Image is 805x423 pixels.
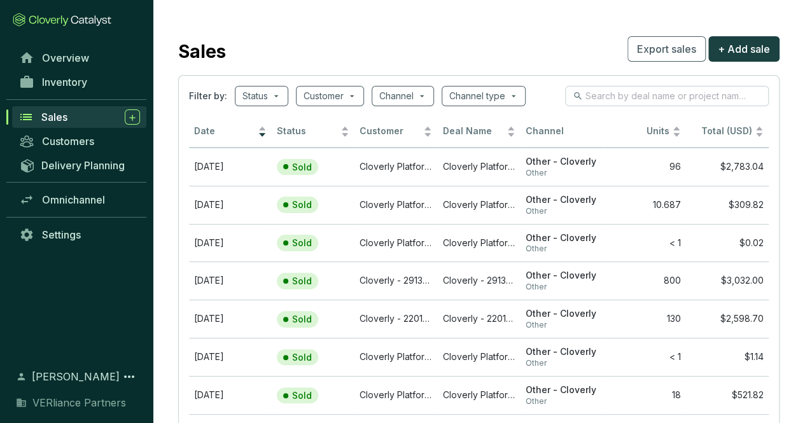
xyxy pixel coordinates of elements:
span: Filter by: [189,90,227,102]
th: Units [603,116,686,148]
td: 800 [603,261,686,300]
td: $1.14 [686,338,769,376]
a: Customers [13,130,146,152]
span: Other [526,396,598,406]
span: Units [608,125,669,137]
a: Delivery Planning [13,155,146,176]
p: Sold [292,314,312,325]
span: Other - Cloverly [526,270,598,282]
span: Deal Name [442,125,503,137]
h2: Sales [178,38,226,65]
p: Sold [292,352,312,363]
span: Other - Cloverly [526,156,598,168]
span: Other [526,244,598,254]
p: Sold [292,390,312,401]
td: < 1 [603,338,686,376]
td: Dec 11 2024 [189,261,272,300]
a: Omnichannel [13,189,146,211]
td: Cloverly - 29135754765 [437,261,520,300]
td: Cloverly - 22010929153 [437,300,520,338]
span: Other - Cloverly [526,384,598,396]
span: Inventory [42,76,87,88]
span: Other - Cloverly [526,308,598,320]
span: VERliance Partners [32,395,126,410]
td: 96 [603,148,686,186]
td: Cloverly Platform Buyer [354,338,437,376]
span: Other [526,168,598,178]
td: $521.82 [686,376,769,414]
span: Other [526,282,598,292]
td: Cloverly Platform Vichada Climate Reforestation Project (PAZ) Oct 29 [437,338,520,376]
td: 10.687 [603,186,686,224]
span: Settings [42,228,81,241]
span: Status [277,125,338,137]
span: [PERSON_NAME] [32,369,120,384]
span: Other - Cloverly [526,232,598,244]
p: Sold [292,275,312,287]
button: + Add sale [708,36,780,62]
td: Oct 29 2024 [189,338,272,376]
td: May 27 2025 [189,148,272,186]
th: Channel [521,116,603,148]
span: Customers [42,135,94,148]
td: $309.82 [686,186,769,224]
td: Cloverly Platform Buyer [354,376,437,414]
th: Deal Name [437,116,520,148]
span: Other - Cloverly [526,346,598,358]
td: Cloverly Platform Buyer [354,224,437,262]
span: Overview [42,52,89,64]
td: Cloverly Platform Vichada Climate Reforestation Project (PAZ) Sep 26 [437,376,520,414]
td: 130 [603,300,686,338]
td: Cloverly Platform VCRP(-403cl Feb 20 [437,186,520,224]
a: Sales [12,106,146,128]
span: Export sales [637,41,696,57]
input: Search by deal name or project name... [585,89,750,103]
span: Omnichannel [42,193,105,206]
td: Cloverly Platform Buyer [354,148,437,186]
td: Cloverly - 22010929153 [354,300,437,338]
td: Dec 11 2024 [189,300,272,338]
td: $0.02 [686,224,769,262]
td: Cloverly Platform Buyer [354,186,437,224]
td: Sep 26 2024 [189,376,272,414]
span: + Add sale [718,41,770,57]
p: Sold [292,199,312,211]
th: Customer [354,116,437,148]
td: < 1 [603,224,686,262]
span: Delivery Planning [41,159,125,172]
a: Inventory [13,71,146,93]
td: Cloverly Platform VCRP(-6fef8 May 27 [437,148,520,186]
td: $3,032.00 [686,261,769,300]
a: Settings [13,224,146,246]
td: Feb 19 2025 [189,186,272,224]
span: Date [194,125,255,137]
td: $2,783.04 [686,148,769,186]
td: $2,598.70 [686,300,769,338]
p: Sold [292,237,312,249]
span: Other [526,206,598,216]
span: Total (USD) [701,125,752,136]
span: Sales [41,111,67,123]
td: Cloverly - 29135754765 [354,261,437,300]
th: Status [272,116,354,148]
span: Other - Cloverly [526,194,598,206]
td: Cloverly Platform Bukaleba Forest Project Dec 17 [437,224,520,262]
p: Sold [292,162,312,173]
span: Customer [360,125,421,137]
a: Overview [13,47,146,69]
th: Date [189,116,272,148]
span: Other [526,358,598,368]
td: 18 [603,376,686,414]
button: Export sales [627,36,706,62]
td: Dec 16 2024 [189,224,272,262]
span: Other [526,320,598,330]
